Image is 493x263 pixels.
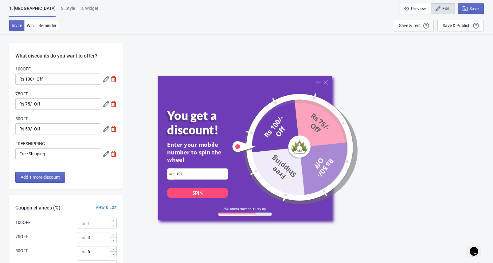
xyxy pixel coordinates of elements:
input: Chance [87,232,109,243]
button: Save & Publish [437,20,484,31]
div: 100OFF [15,219,31,226]
button: Save [458,3,484,14]
div: You get a discount! [167,108,240,137]
button: Win [24,20,36,31]
div: % [82,220,85,227]
button: Invite [9,20,25,31]
div: 50OFF [15,248,28,254]
div: SPIN [192,190,202,196]
div: Save & Test [399,23,421,28]
label: 75OFF [15,91,28,97]
span: Reminder [38,23,57,28]
span: Edit [442,6,450,11]
span: Save [469,6,479,11]
input: Enter your mobile number [167,169,228,179]
img: delete.svg [111,126,117,132]
div: India: + 91 [167,169,174,179]
button: Reminder [36,20,59,31]
div: Quit [316,81,321,84]
img: delete.svg [111,101,117,107]
span: Preview [411,6,426,11]
button: Add 1 more discount [15,172,65,183]
label: FREESHIPPING [15,141,45,147]
button: Save & Test [394,20,434,31]
div: View & Edit [89,204,123,211]
iframe: chat widget [467,238,487,257]
label: 100OFF [15,66,31,72]
div: 2 . Style [61,5,75,16]
button: Preview [400,3,431,14]
div: Enter your mobile number to spin the wheel [167,141,228,164]
div: 75OFF [15,233,28,240]
div: % [82,248,85,255]
img: delete.svg [111,76,117,82]
div: 75% offers claimed. Hurry up! [218,207,272,211]
span: Add 1 more discount [21,175,60,180]
div: % [82,234,85,241]
input: Chance [87,246,109,257]
input: Chance [87,218,109,229]
div: Save & Publish [443,23,471,28]
div: What discounts do you want to offer? [9,43,123,60]
div: Coupon chances (%) [9,204,67,212]
div: 3. Widget [80,5,98,16]
img: delete.svg [111,151,117,157]
label: 50OFF [15,116,28,122]
span: Win [27,23,34,28]
div: 1. [GEOGRAPHIC_DATA] [9,5,56,17]
button: Edit [431,3,455,14]
span: Invite [12,23,22,28]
